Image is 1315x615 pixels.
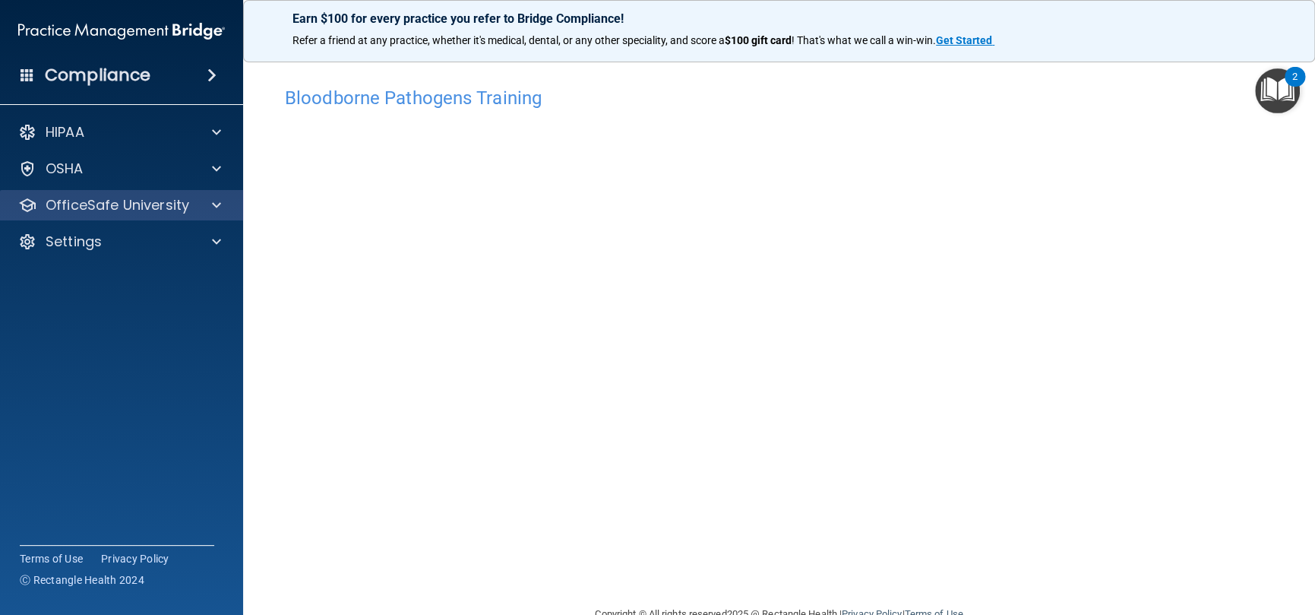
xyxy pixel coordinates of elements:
h4: Compliance [45,65,150,86]
strong: $100 gift card [725,34,792,46]
p: Earn $100 for every practice you refer to Bridge Compliance! [292,11,1266,26]
p: OfficeSafe University [46,196,189,214]
a: OSHA [18,160,221,178]
a: HIPAA [18,123,221,141]
img: PMB logo [18,16,225,46]
p: HIPAA [46,123,84,141]
span: Refer a friend at any practice, whether it's medical, dental, or any other speciality, and score a [292,34,725,46]
p: Settings [46,233,102,251]
a: Get Started [936,34,994,46]
h4: Bloodborne Pathogens Training [285,88,1273,108]
a: Settings [18,233,221,251]
a: Privacy Policy [101,551,169,566]
div: 2 [1292,77,1298,97]
span: Ⓒ Rectangle Health 2024 [20,572,144,588]
p: OSHA [46,160,84,178]
strong: Get Started [936,34,992,46]
span: ! That's what we call a win-win. [792,34,936,46]
a: Terms of Use [20,551,83,566]
a: OfficeSafe University [18,196,221,214]
iframe: bbp [285,116,1273,584]
button: Open Resource Center, 2 new notifications [1255,68,1300,113]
